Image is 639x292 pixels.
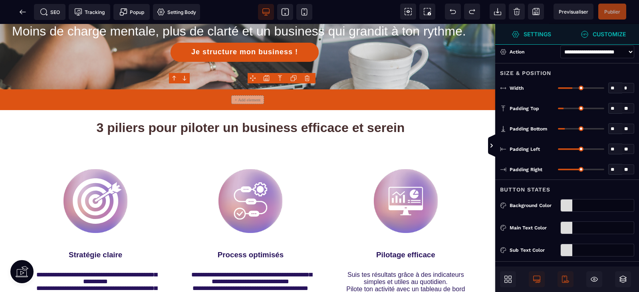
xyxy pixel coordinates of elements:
[495,261,639,276] div: Primary Text Style
[189,225,312,237] h3: Process optimisés
[210,137,290,217] img: 3e53da16e3f9115233dab1b59b89d404_Design_sans_titre_(1).svg
[74,8,105,16] span: Tracking
[171,19,318,38] button: Je structure mon business !
[344,245,467,278] text: Suis tes résultats grâce à des indicateurs simples et utiles au quotidien. Pilote ton activité av...
[510,126,547,132] span: Padding Bottom
[510,146,540,152] span: Padding Left
[419,4,435,20] span: Screenshot
[510,48,557,56] div: Action
[119,8,144,16] span: Popup
[586,271,602,287] span: Hide/Show Block
[510,201,557,209] div: Background Color
[593,31,626,37] strong: Customize
[567,24,639,45] span: Open Style Manager
[40,8,60,16] span: SEO
[524,31,551,37] strong: Settings
[495,180,639,194] div: Button States
[366,137,446,217] img: b9a24689ade2205e5a21bd1979767b98_Design_sans_titre_(2).svg
[529,271,545,287] span: Desktop Only
[400,4,416,20] span: View components
[604,9,620,15] span: Publier
[615,271,631,287] span: Open Layers
[510,224,557,232] div: Main Text Color
[344,225,467,237] h3: Pilotage efficace
[157,8,196,16] span: Setting Body
[56,137,135,217] img: 7e6c46874d870a86bb1e68d8cccf8419_Design_sans_titre.svg
[495,63,639,78] div: Size & Position
[510,166,542,173] span: Padding Right
[510,246,557,254] div: Sub Text Color
[510,85,524,91] span: Width
[495,24,567,45] span: Settings
[34,225,157,237] h3: Stratégie claire
[558,271,574,287] span: Mobile Only
[500,271,516,287] span: Open Blocks
[510,105,539,112] span: Padding Top
[554,4,593,20] span: Preview
[12,93,489,115] h2: 3 piliers pour piloter un business efficace et serein
[559,9,588,15] span: Previsualiser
